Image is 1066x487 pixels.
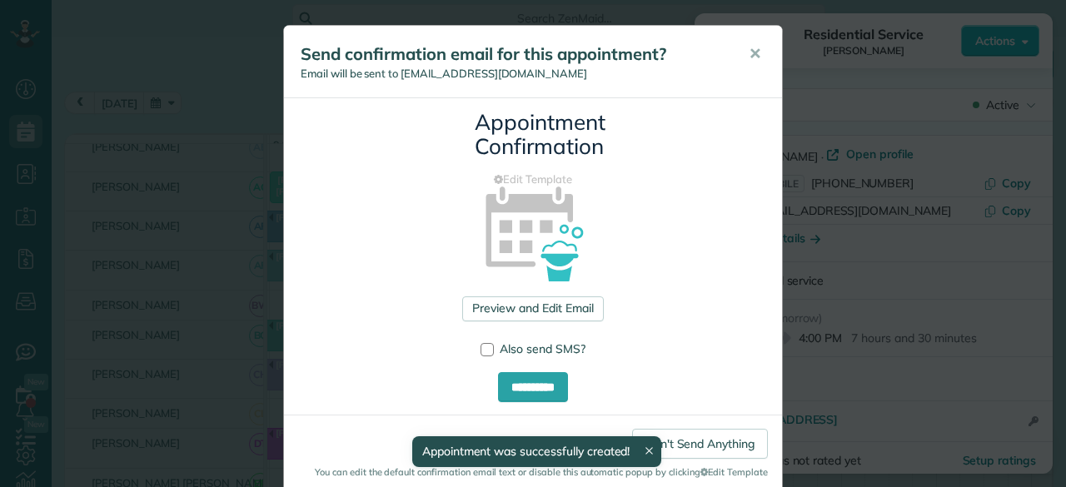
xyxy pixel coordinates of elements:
[298,465,768,479] small: You can edit the default confirmation email text or disable this automatic popup by clicking Edit...
[296,171,770,187] a: Edit Template
[459,157,608,306] img: appointment_confirmation_icon-141e34405f88b12ade42628e8c248340957700ab75a12ae832a8710e9b578dc5.png
[301,67,587,80] span: Email will be sent to [EMAIL_ADDRESS][DOMAIN_NAME]
[301,42,725,66] h5: Send confirmation email for this appointment?
[412,436,662,467] div: Appointment was successfully created!
[462,296,603,321] a: Preview and Edit Email
[632,429,768,459] a: Don't Send Anything
[475,111,591,158] h3: Appointment Confirmation
[500,341,585,356] span: Also send SMS?
[749,44,761,63] span: ✕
